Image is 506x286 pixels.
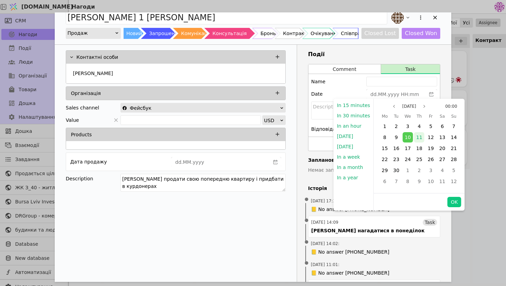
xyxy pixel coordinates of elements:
[448,121,460,132] div: 07 Sep 2025
[273,160,278,165] svg: calender simple
[413,121,425,132] div: 04 Sep 2025
[367,89,426,99] input: dd.MM.yyyy HH:mm
[379,176,390,187] div: 06 Oct 2025
[334,141,357,152] button: [DATE]
[420,102,429,110] button: Next month
[382,146,388,151] span: 15
[181,28,212,39] div: Комунікація
[334,110,373,121] button: In 30 minutes
[379,132,390,143] div: 08 Sep 2025
[448,154,460,165] div: 28 Sep 2025
[423,219,437,226] div: Task
[425,154,436,165] div: 26 Sep 2025
[402,165,413,176] div: 01 Oct 2025
[392,104,396,108] svg: page previous
[429,168,432,173] span: 3
[361,28,399,39] button: Closed Lost
[66,174,120,183] div: Description
[394,112,399,120] span: Tu
[383,135,386,140] span: 8
[311,206,389,213] span: 📒 No answer [PHONE_NUMBER]
[395,124,398,129] span: 2
[428,146,434,151] span: 19
[402,112,413,121] div: Wednesday
[418,124,421,129] span: 4
[413,154,425,165] div: 25 Sep 2025
[379,165,390,176] div: 29 Sep 2025
[413,176,425,187] div: 09 Oct 2025
[425,132,436,143] div: 12 Sep 2025
[418,179,421,184] span: 9
[311,269,389,277] span: 📒 No answer [PHONE_NUMBER]
[390,102,398,110] button: Previous month
[416,157,422,162] span: 25
[303,255,310,272] span: •
[451,146,457,151] span: 21
[390,176,402,187] div: 07 Oct 2025
[418,168,421,173] span: 2
[425,176,436,187] div: 10 Oct 2025
[428,135,434,140] span: 12
[436,132,448,143] div: 13 Sep 2025
[436,121,448,132] div: 06 Sep 2025
[303,212,310,230] span: •
[440,112,445,120] span: Sa
[390,121,402,132] div: 02 Sep 2025
[393,157,399,162] span: 23
[171,157,270,167] input: dd.MM.yyyy
[393,146,399,151] span: 16
[413,143,425,154] div: 18 Sep 2025
[425,121,436,132] div: 05 Sep 2025
[425,143,436,154] div: 19 Sep 2025
[452,124,455,129] span: 7
[308,157,440,164] h4: Заплановано
[310,28,339,39] div: Очікування
[334,162,367,172] button: In a month
[428,179,434,184] span: 10
[436,154,448,165] div: 27 Sep 2025
[311,91,323,98] label: Date
[439,135,445,140] span: 13
[429,112,433,120] span: Fr
[429,124,432,129] span: 5
[303,191,310,209] span: •
[379,112,390,121] div: Monday
[379,143,390,154] div: 15 Sep 2025
[436,165,448,176] div: 04 Oct 2025
[428,157,434,162] span: 26
[402,143,413,154] div: 17 Sep 2025
[448,165,460,176] div: 05 Oct 2025
[381,64,440,74] button: Task
[126,28,142,39] div: Новий
[334,172,362,183] button: In a year
[308,64,381,74] button: Comment
[405,135,411,140] span: 10
[393,168,399,173] span: 30
[55,12,451,282] div: Add Opportunity
[308,167,440,174] p: Немає запланованих завдань
[439,179,445,184] span: 11
[436,143,448,154] div: 20 Sep 2025
[436,112,448,121] div: Saturday
[390,143,402,154] div: 16 Sep 2025
[441,124,444,129] span: 6
[413,112,425,121] div: Thursday
[334,121,365,131] button: In an hour
[448,112,460,121] div: Sunday
[442,102,460,110] button: Select time
[311,77,325,86] div: Name
[416,135,422,140] span: 11
[406,124,409,129] span: 3
[451,112,456,120] span: Su
[402,28,440,39] button: Closed Won
[439,146,445,151] span: 20
[448,132,460,143] div: 14 Sep 2025
[311,262,339,268] span: [DATE] 11:01 :
[439,157,445,162] span: 27
[379,121,390,132] div: 01 Sep 2025
[399,102,419,110] button: Select month
[448,143,460,154] div: 21 Sep 2025
[379,154,390,165] div: 22 Sep 2025
[382,112,388,120] span: Mo
[413,132,425,143] div: 11 Sep 2025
